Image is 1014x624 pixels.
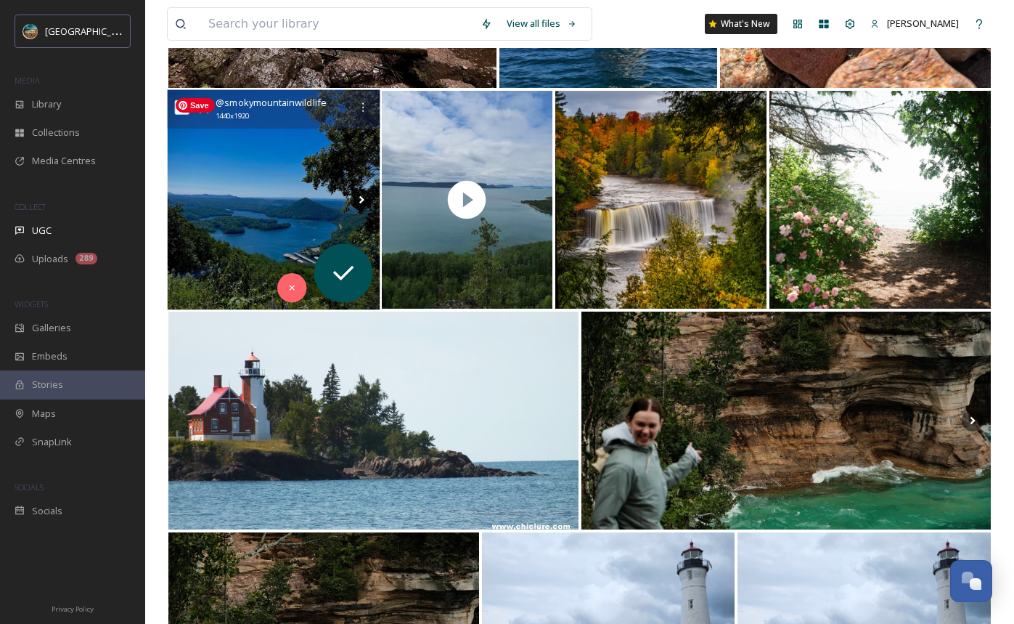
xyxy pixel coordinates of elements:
[168,312,578,530] img: Eagle Harbor Light House! 🌞🌲🗼🌊❤️ #lighthouse #photooftheday #keweenaw #fishinglures #lakesuperior...
[52,604,94,614] span: Privacy Policy
[32,435,72,449] span: SnapLink
[176,98,215,113] span: Save
[863,9,966,38] a: [PERSON_NAME]
[23,24,38,39] img: Snapsea%20Profile.jpg
[887,17,959,30] span: [PERSON_NAME]
[201,8,473,40] input: Search your library
[555,91,766,309] img: Feeling more like fall everyday! . Tahquamenon falls Upper peninsula of Michigan. October 2023. ....
[52,599,94,617] a: Privacy Policy
[581,312,991,530] img: some rocks were pictured #fujifilm #picturedrocks
[32,321,71,335] span: Galleries
[32,224,52,238] span: UGC
[382,91,552,309] img: thumbnail
[32,378,63,392] span: Stories
[15,299,48,309] span: WIDGETS
[216,111,248,122] span: 1440 x 1920
[32,252,68,266] span: Uploads
[705,14,777,34] a: What's New
[168,90,380,310] img: 2025 #Yooper Family Reunion, down south in Tennessee this time. 😎💕🇫🇮
[75,253,97,264] div: 289
[769,91,991,309] img: Heavens mouth. #35mm #lakesuperior
[32,126,80,139] span: Collections
[216,96,327,109] span: @ smokymountainwildlife
[499,9,584,38] a: View all files
[15,201,46,212] span: COLLECT
[32,97,61,111] span: Library
[15,482,44,493] span: SOCIALS
[45,24,187,38] span: [GEOGRAPHIC_DATA][US_STATE]
[32,504,62,518] span: Socials
[32,154,96,168] span: Media Centres
[950,560,992,602] button: Open Chat
[32,349,68,363] span: Embeds
[15,75,40,86] span: MEDIA
[32,407,56,421] span: Maps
